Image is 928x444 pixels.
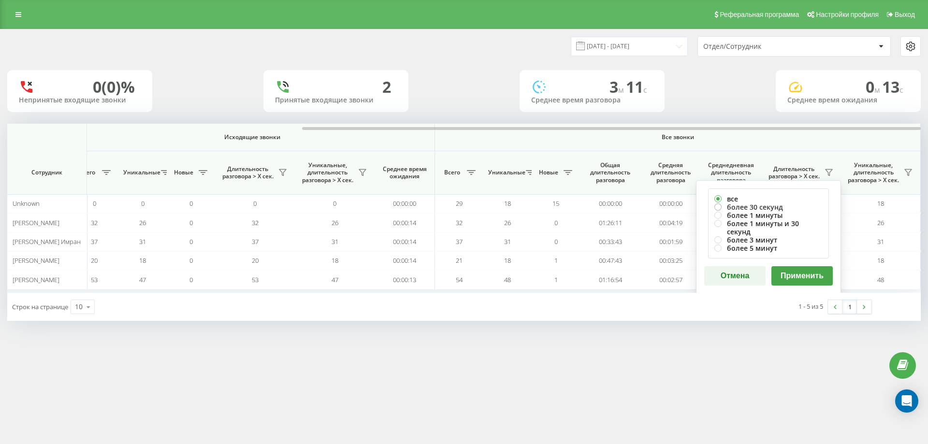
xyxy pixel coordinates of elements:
td: 00:00:14 [375,251,435,270]
span: 21 [456,256,463,265]
span: 0 [253,199,257,208]
span: Уникальные, длительность разговора > Х сек. [300,161,355,184]
span: Общая длительность разговора [587,161,633,184]
span: м [874,85,882,95]
td: 00:00:14 [375,213,435,232]
span: Всего [75,169,99,176]
span: Длительность разговора > Х сек. [766,165,822,180]
td: 00:01:59 [640,232,701,251]
span: 0 [554,237,558,246]
td: 00:00:00 [580,194,640,213]
div: 10 [75,302,83,312]
label: более 3 минут [714,236,823,244]
span: Уникальные [488,169,523,176]
span: 37 [252,237,259,246]
td: 00:00:14 [375,232,435,251]
label: более 30 секунд [714,203,823,211]
span: 18 [504,199,511,208]
label: все [714,195,823,203]
label: более 1 минуты и 30 секунд [714,219,823,236]
span: 0 [189,256,193,265]
td: 00:02:57 [640,270,701,289]
span: 18 [877,256,884,265]
span: 48 [877,275,884,284]
span: 20 [252,256,259,265]
span: Настройки профиля [816,11,879,18]
span: [PERSON_NAME] [13,275,59,284]
span: 32 [91,218,98,227]
td: 01:16:54 [580,270,640,289]
div: Open Intercom Messenger [895,389,918,413]
td: 00:04:19 [640,213,701,232]
span: 31 [139,237,146,246]
button: Применить [771,266,833,286]
div: 1 - 5 из 5 [798,301,823,311]
label: более 1 минуты [714,211,823,219]
span: 26 [504,218,511,227]
span: 0 [189,218,193,227]
span: 0 [189,199,193,208]
div: Принятые входящие звонки [275,96,397,104]
span: Выход [895,11,915,18]
span: Новые [536,169,561,176]
span: 0 [866,76,882,97]
span: 37 [91,237,98,246]
div: Отдел/Сотрудник [703,43,819,51]
div: Непринятые входящие звонки [19,96,141,104]
span: 1 [554,275,558,284]
div: 2 [382,78,391,96]
span: 18 [877,199,884,208]
a: 1 [842,300,857,314]
span: Средняя длительность разговора [648,161,694,184]
td: 00:47:43 [580,251,640,270]
td: 00:00:13 [375,270,435,289]
span: 20 [91,256,98,265]
span: 53 [91,275,98,284]
span: 31 [877,237,884,246]
span: 47 [139,275,146,284]
span: 3 [609,76,626,97]
div: Среднее время разговора [531,96,653,104]
span: 1 [554,256,558,265]
span: Unknown [13,199,40,208]
span: 0 [93,199,96,208]
span: 0 [189,275,193,284]
span: Уникальные, длительность разговора > Х сек. [846,161,901,184]
span: Среднедневная длительность разговора [708,161,754,184]
span: Уникальные [123,169,158,176]
span: 31 [332,237,338,246]
span: 18 [332,256,338,265]
span: Всего [440,169,464,176]
span: 26 [877,218,884,227]
span: [PERSON_NAME] [13,218,59,227]
span: [PERSON_NAME] [13,256,59,265]
span: м [618,85,626,95]
span: 26 [139,218,146,227]
span: 32 [456,218,463,227]
span: Все звонки [464,133,892,141]
td: 00:00:00 [375,194,435,213]
span: Длительность разговора > Х сек. [220,165,275,180]
span: 32 [252,218,259,227]
span: 0 [333,199,336,208]
span: 13 [882,76,903,97]
span: 18 [504,256,511,265]
span: 54 [456,275,463,284]
span: 26 [332,218,338,227]
div: 0 (0)% [93,78,135,96]
span: 18 [139,256,146,265]
span: 0 [554,218,558,227]
span: 15 [552,199,559,208]
span: Реферальная программа [720,11,799,18]
span: c [643,85,647,95]
span: 11 [626,76,647,97]
span: Сотрудник [15,169,78,176]
div: Среднее время ожидания [787,96,909,104]
td: 00:33:43 [580,232,640,251]
span: 29 [456,199,463,208]
span: 31 [504,237,511,246]
span: 0 [189,237,193,246]
button: Отмена [704,266,766,286]
span: [PERSON_NAME] Имран [13,237,81,246]
label: более 5 минут [714,244,823,252]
